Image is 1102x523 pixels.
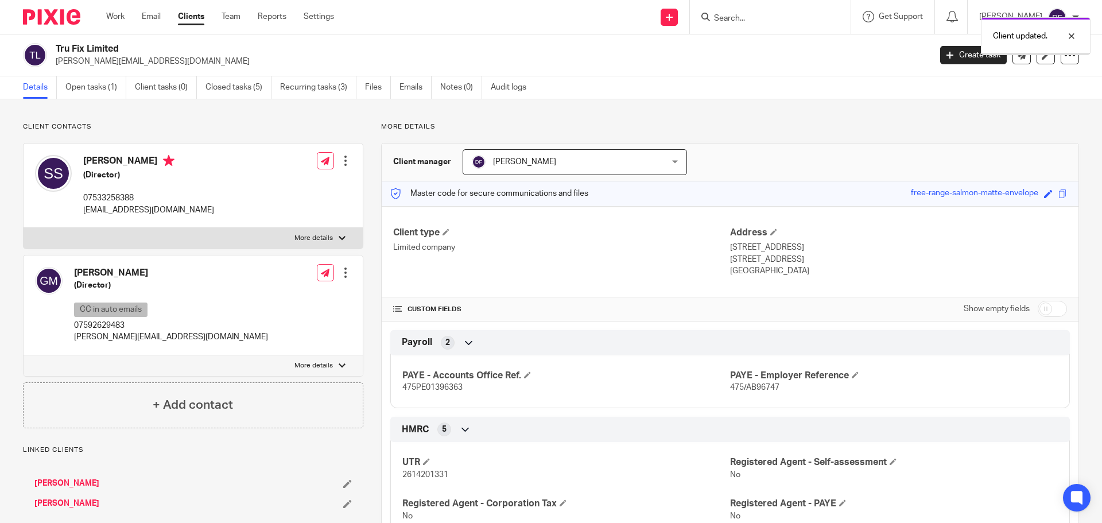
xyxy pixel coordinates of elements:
a: Client tasks (0) [135,76,197,99]
a: Create task [940,46,1007,64]
span: 475PE01396363 [402,383,463,392]
a: Emails [399,76,432,99]
h4: UTR [402,456,730,468]
p: Limited company [393,242,730,253]
a: Work [106,11,125,22]
h2: Tru Fix Limited [56,43,750,55]
p: More details [294,361,333,370]
span: 2614201331 [402,471,448,479]
h4: Registered Agent - Self-assessment [730,456,1058,468]
p: Master code for secure communications and files [390,188,588,199]
p: [EMAIL_ADDRESS][DOMAIN_NAME] [83,204,214,216]
a: Files [365,76,391,99]
a: Clients [178,11,204,22]
div: free-range-salmon-matte-envelope [911,187,1038,200]
img: svg%3E [23,43,47,67]
a: Open tasks (1) [65,76,126,99]
a: Audit logs [491,76,535,99]
a: Team [222,11,240,22]
h4: Client type [393,227,730,239]
h4: PAYE - Employer Reference [730,370,1058,382]
h5: (Director) [74,280,268,291]
span: Payroll [402,336,432,348]
p: More details [294,234,333,243]
p: Client updated. [993,30,1047,42]
h4: Address [730,227,1067,239]
p: More details [381,122,1079,131]
a: Closed tasks (5) [205,76,271,99]
h4: PAYE - Accounts Office Ref. [402,370,730,382]
p: 07533258388 [83,192,214,204]
h4: Registered Agent - Corporation Tax [402,498,730,510]
img: svg%3E [1048,8,1066,26]
h5: (Director) [83,169,214,181]
h4: + Add contact [153,396,233,414]
span: 5 [442,424,447,435]
p: 07592629483 [74,320,268,331]
a: Notes (0) [440,76,482,99]
h3: Client manager [393,156,451,168]
a: Reports [258,11,286,22]
span: No [730,512,740,520]
img: svg%3E [35,267,63,295]
p: [PERSON_NAME][EMAIL_ADDRESS][DOMAIN_NAME] [74,331,268,343]
label: Show empty fields [964,303,1030,315]
p: [STREET_ADDRESS] [730,254,1067,265]
span: No [402,512,413,520]
p: Client contacts [23,122,363,131]
p: [PERSON_NAME][EMAIL_ADDRESS][DOMAIN_NAME] [56,56,923,67]
h4: Registered Agent - PAYE [730,498,1058,510]
p: [GEOGRAPHIC_DATA] [730,265,1067,277]
span: [PERSON_NAME] [493,158,556,166]
i: Primary [163,155,174,166]
p: Linked clients [23,445,363,455]
h4: [PERSON_NAME] [83,155,214,169]
img: svg%3E [472,155,486,169]
span: No [730,471,740,479]
span: 2 [445,337,450,348]
p: [STREET_ADDRESS] [730,242,1067,253]
img: svg%3E [35,155,72,192]
h4: CUSTOM FIELDS [393,305,730,314]
p: CC in auto emails [74,303,148,317]
span: 475/AB96747 [730,383,779,392]
a: [PERSON_NAME] [34,478,99,489]
span: HMRC [402,424,429,436]
img: Pixie [23,9,80,25]
a: Email [142,11,161,22]
a: Settings [304,11,334,22]
h4: [PERSON_NAME] [74,267,268,279]
a: Recurring tasks (3) [280,76,356,99]
a: Details [23,76,57,99]
a: [PERSON_NAME] [34,498,99,509]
